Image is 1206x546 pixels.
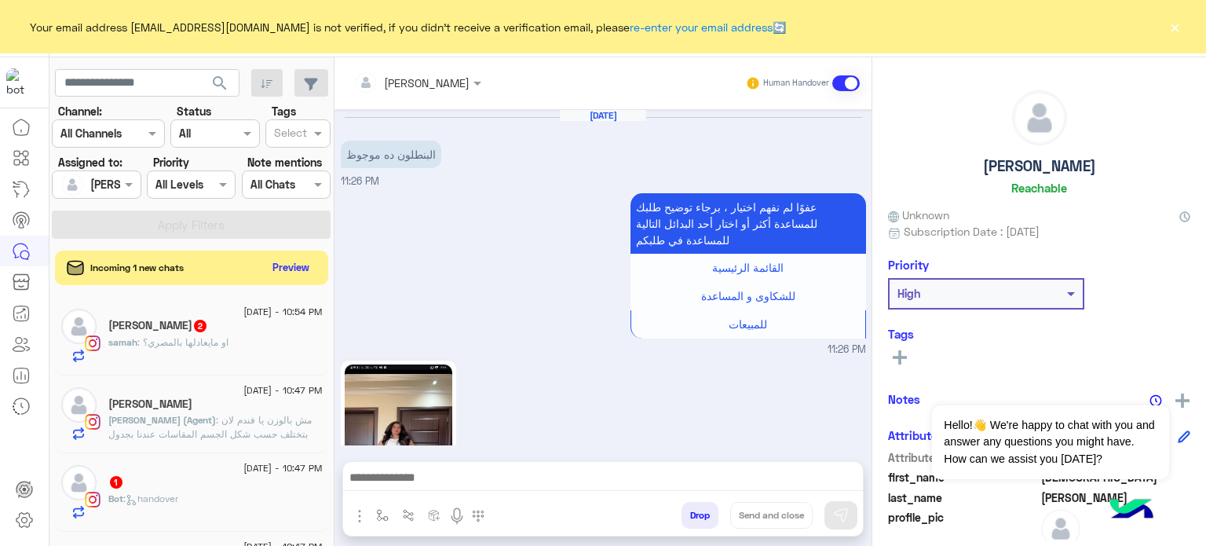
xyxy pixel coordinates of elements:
[1041,489,1191,506] span: Hassan
[58,154,122,170] label: Assigned to:
[137,336,228,348] span: او مايعادلها بالمصري؟
[61,174,83,196] img: defaultAdmin.png
[730,502,813,529] button: Send and close
[243,383,322,398] span: [DATE] - 10:47 PM
[712,261,784,274] span: القائمة الرئيسية
[701,289,795,302] span: للشكاوى و المساعدة
[123,493,178,504] span: : handover
[272,103,296,119] label: Tags
[85,335,100,351] img: Instagram
[243,461,322,475] span: [DATE] - 10:47 PM
[108,336,137,348] span: samah
[402,509,415,522] img: Trigger scenario
[61,465,97,500] img: defaultAdmin.png
[888,509,1038,545] span: profile_pic
[110,476,122,489] span: 1
[396,502,422,528] button: Trigger scenario
[983,157,1096,175] h5: [PERSON_NAME]
[266,256,316,279] button: Preview
[682,502,718,529] button: Drop
[904,223,1040,240] span: Subscription Date : [DATE]
[210,74,229,93] span: search
[888,428,944,442] h6: Attributes
[1011,181,1067,195] h6: Reachable
[85,492,100,508] img: Instagram
[1013,91,1066,145] img: defaultAdmin.png
[1104,483,1159,538] img: hulul-logo.png
[888,449,1038,466] span: Attribute Name
[108,493,123,504] span: Bot
[61,387,97,423] img: defaultAdmin.png
[422,502,448,528] button: create order
[888,207,949,223] span: Unknown
[888,469,1038,486] span: first_name
[61,309,97,344] img: defaultAdmin.png
[350,507,369,526] img: send attachment
[888,489,1038,506] span: last_name
[560,110,646,121] h6: [DATE]
[177,103,211,119] label: Status
[30,19,786,35] span: Your email address [EMAIL_ADDRESS][DOMAIN_NAME] is not verified, if you didn't receive a verifica...
[472,510,484,522] img: make a call
[108,414,216,426] span: [PERSON_NAME] (Agent)
[108,398,192,411] h5: Mai Mamdouh Saqr
[58,103,102,119] label: Channel:
[108,414,312,454] span: مش بالوزن يا فندم لان بتختلف حسب شكل الجسم المقاسات عندنا بجدول المقاسات المرفق يا فندم 💙
[52,211,331,239] button: Apply Filters
[630,20,773,34] a: re-enter your email address
[243,305,322,319] span: [DATE] - 10:54 PM
[341,175,379,187] span: 11:26 PM
[90,261,184,275] span: Incoming 1 new chats
[247,154,322,170] label: Note mentions
[932,405,1168,479] span: Hello!👋 We're happy to chat with you and answer any questions you might have. How can we assist y...
[428,509,440,522] img: create order
[630,193,866,254] p: 9/8/2025, 11:26 PM
[108,319,208,332] h5: samah hassan
[85,414,100,430] img: Instagram
[370,502,396,528] button: select flow
[6,68,35,97] img: 919860931428189
[729,317,767,331] span: للمبيعات
[763,77,829,90] small: Human Handover
[888,258,929,272] h6: Priority
[376,509,389,522] img: select flow
[448,507,466,526] img: send voice note
[888,327,1190,341] h6: Tags
[153,154,189,170] label: Priority
[1175,394,1190,408] img: add
[833,508,849,523] img: send message
[272,124,307,145] div: Select
[194,320,206,332] span: 2
[888,392,920,406] h6: Notes
[201,69,239,103] button: search
[828,343,866,357] span: 11:26 PM
[341,141,441,168] p: 9/8/2025, 11:26 PM
[1167,19,1182,35] button: ×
